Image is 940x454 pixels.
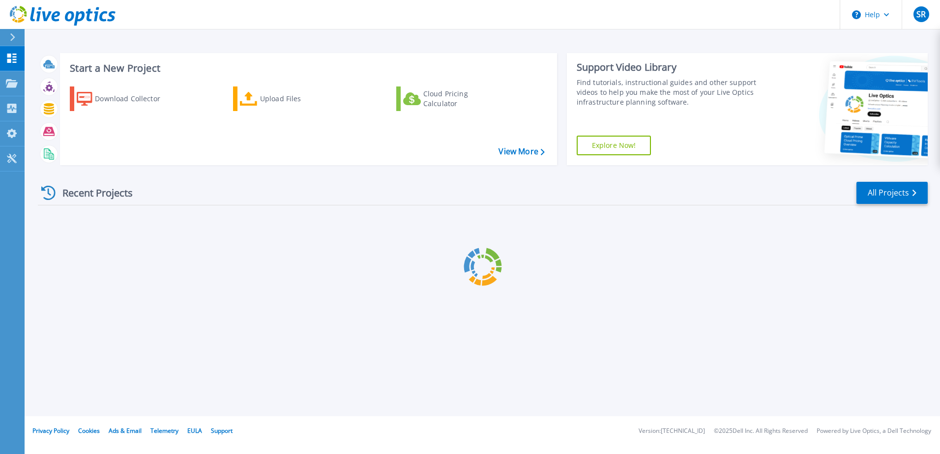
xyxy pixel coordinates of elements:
div: Cloud Pricing Calculator [423,89,502,109]
div: Find tutorials, instructional guides and other support videos to help you make the most of your L... [577,78,761,107]
li: Powered by Live Optics, a Dell Technology [817,428,931,434]
a: Privacy Policy [32,426,69,435]
a: Ads & Email [109,426,142,435]
div: Support Video Library [577,61,761,74]
div: Download Collector [95,89,174,109]
a: Download Collector [70,86,179,111]
h3: Start a New Project [70,63,544,74]
a: View More [499,147,544,156]
a: Support [211,426,233,435]
a: Cloud Pricing Calculator [396,86,506,111]
a: Cookies [78,426,100,435]
div: Recent Projects [38,181,146,205]
span: SR [916,10,926,18]
a: All Projects [856,182,928,204]
a: EULA [187,426,202,435]
li: Version: [TECHNICAL_ID] [639,428,705,434]
div: Upload Files [260,89,339,109]
a: Upload Files [233,86,343,111]
li: © 2025 Dell Inc. All Rights Reserved [714,428,808,434]
a: Explore Now! [577,136,651,155]
a: Telemetry [150,426,178,435]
